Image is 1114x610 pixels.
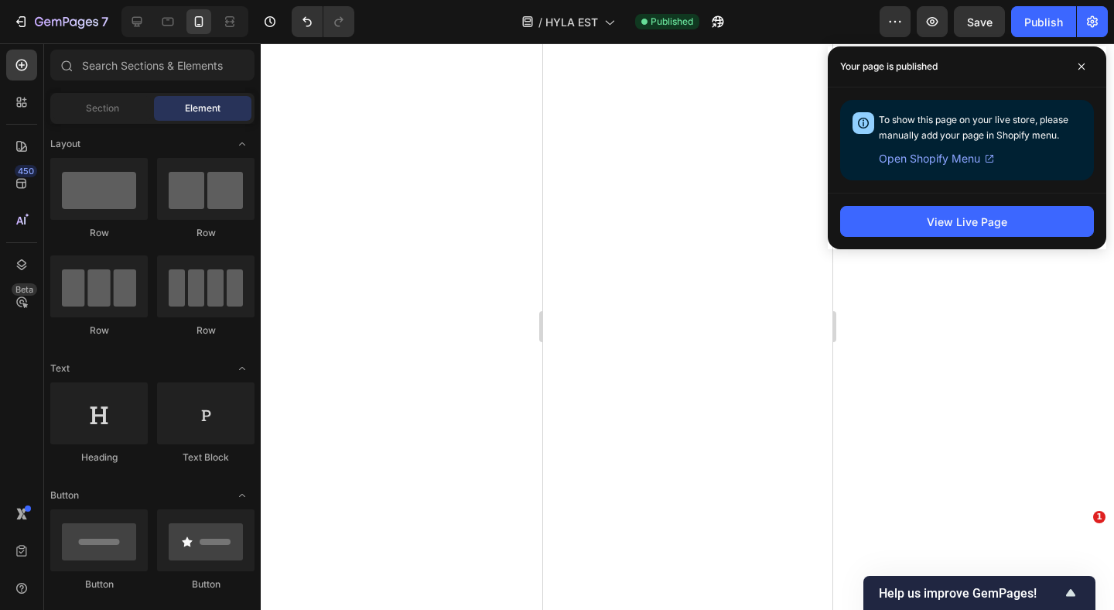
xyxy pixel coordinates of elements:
[50,577,148,591] div: Button
[230,132,255,156] span: Toggle open
[840,59,938,74] p: Your page is published
[50,488,79,502] span: Button
[185,101,220,115] span: Element
[879,114,1068,141] span: To show this page on your live store, please manually add your page in Shopify menu.
[50,362,70,375] span: Text
[157,226,255,240] div: Row
[157,324,255,338] div: Row
[840,206,1094,237] button: View Live Page
[50,324,148,338] div: Row
[967,15,993,29] span: Save
[538,14,542,30] span: /
[1011,6,1076,37] button: Publish
[1061,534,1099,571] iframe: Intercom live chat
[651,15,693,29] span: Published
[230,356,255,381] span: Toggle open
[954,6,1005,37] button: Save
[1024,14,1063,30] div: Publish
[1093,511,1105,523] span: 1
[879,584,1080,602] button: Show survey - Help us improve GemPages!
[12,283,37,296] div: Beta
[157,577,255,591] div: Button
[50,50,255,81] input: Search Sections & Elements
[927,214,1007,230] div: View Live Page
[50,226,148,240] div: Row
[6,6,115,37] button: 7
[15,165,37,177] div: 450
[157,451,255,464] div: Text Block
[879,586,1061,601] span: Help us improve GemPages!
[230,483,255,508] span: Toggle open
[543,43,832,610] iframe: Design area
[50,137,80,151] span: Layout
[86,101,119,115] span: Section
[292,6,354,37] div: Undo/Redo
[879,149,980,168] span: Open Shopify Menu
[101,12,108,31] p: 7
[545,14,598,30] span: HYLA EST
[50,451,148,464] div: Heading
